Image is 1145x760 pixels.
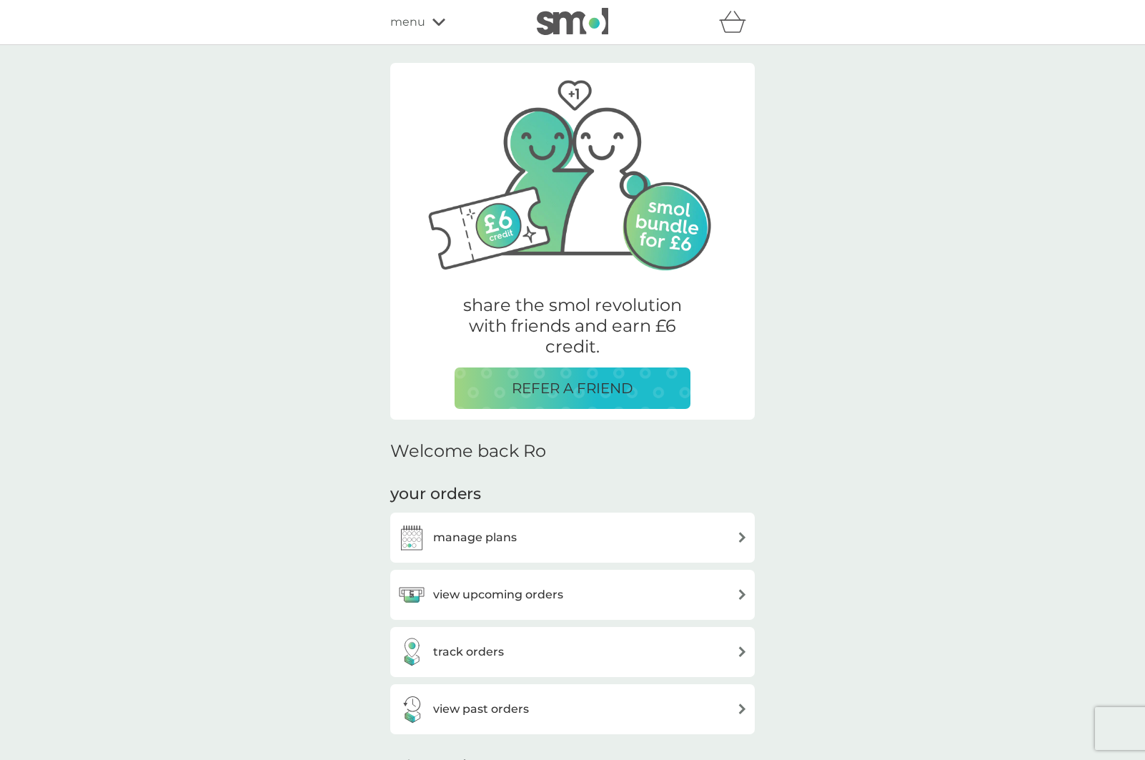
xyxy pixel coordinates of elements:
[455,367,690,409] button: REFER A FRIEND
[737,532,748,543] img: arrow right
[737,704,748,714] img: arrow right
[737,589,748,600] img: arrow right
[433,586,563,604] h3: view upcoming orders
[433,643,504,661] h3: track orders
[390,65,755,420] a: Two friends, one with their arm around the other.share the smol revolution with friends and earn ...
[455,295,690,357] p: share the smol revolution with friends and earn £6 credit.
[512,377,633,400] p: REFER A FRIEND
[390,441,546,462] h2: Welcome back Ro
[737,646,748,657] img: arrow right
[390,13,425,31] span: menu
[537,8,608,35] img: smol
[390,483,481,505] h3: your orders
[412,63,733,277] img: Two friends, one with their arm around the other.
[433,528,517,547] h3: manage plans
[719,8,755,36] div: basket
[433,700,529,719] h3: view past orders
